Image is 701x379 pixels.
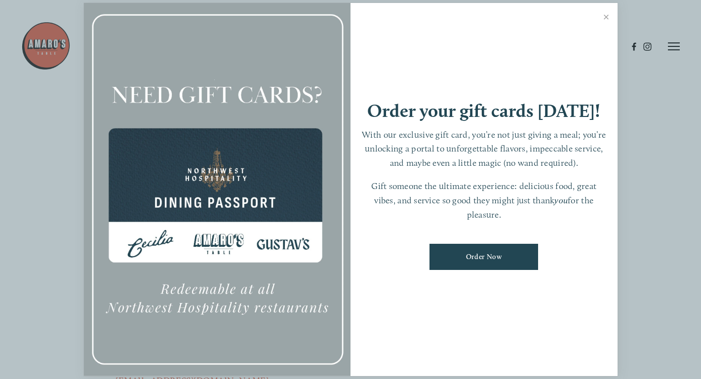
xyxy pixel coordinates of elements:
[597,4,616,32] a: Close
[554,195,568,205] em: you
[429,244,538,270] a: Order Now
[360,179,608,222] p: Gift someone the ultimate experience: delicious food, great vibes, and service so good they might...
[367,102,600,120] h1: Order your gift cards [DATE]!
[360,128,608,170] p: With our exclusive gift card, you’re not just giving a meal; you’re unlocking a portal to unforge...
